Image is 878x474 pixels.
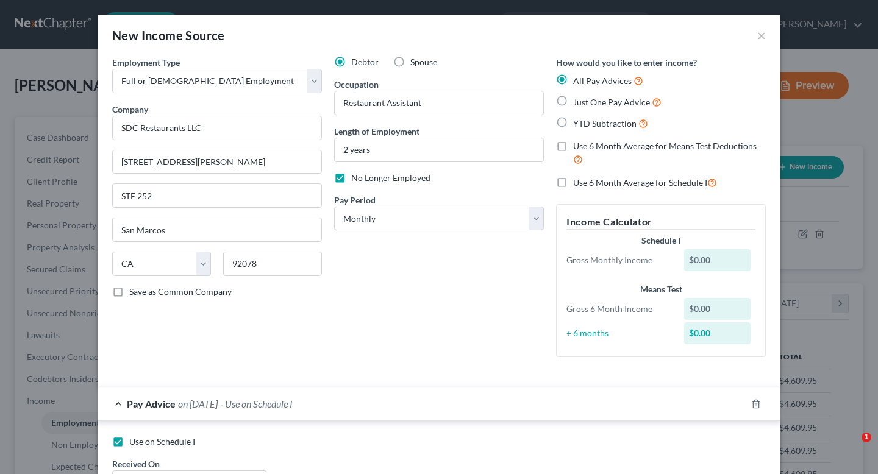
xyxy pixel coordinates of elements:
span: 1 [862,433,871,442]
div: ÷ 6 months [560,327,678,339]
div: $0.00 [684,322,751,344]
input: Unit, Suite, etc... [113,184,321,207]
div: $0.00 [684,249,751,271]
span: Received On [112,459,160,469]
span: No Longer Employed [351,172,430,183]
h5: Income Calculator [566,214,755,230]
span: Use on Schedule I [129,436,195,447]
div: Schedule I [566,235,755,247]
label: How would you like to enter income? [556,56,697,69]
span: Pay Advice [127,398,176,409]
span: Just One Pay Advice [573,97,650,107]
input: Enter zip... [223,252,322,276]
label: Length of Employment [334,125,419,138]
div: Gross 6 Month Income [560,303,678,315]
input: Search company by name... [112,116,322,140]
span: - Use on Schedule I [220,398,293,409]
div: New Income Source [112,27,225,44]
input: -- [335,91,543,115]
button: × [757,28,766,43]
span: on [DATE] [178,398,218,409]
span: Debtor [351,57,379,67]
span: Use 6 Month Average for Schedule I [573,177,707,188]
span: Employment Type [112,57,180,68]
div: Gross Monthly Income [560,254,678,266]
span: Spouse [410,57,437,67]
label: Occupation [334,78,379,91]
div: $0.00 [684,298,751,320]
span: YTD Subtraction [573,118,637,129]
iframe: Intercom live chat [837,433,866,462]
input: Enter address... [113,150,321,174]
span: Use 6 Month Average for Means Test Deductions [573,141,757,151]
span: All Pay Advices [573,76,632,86]
span: Pay Period [334,195,376,205]
span: Company [112,104,148,115]
span: Save as Common Company [129,286,232,297]
div: Means Test [566,283,755,295]
input: Enter city... [113,218,321,241]
input: ex: 2 years [335,138,543,161]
